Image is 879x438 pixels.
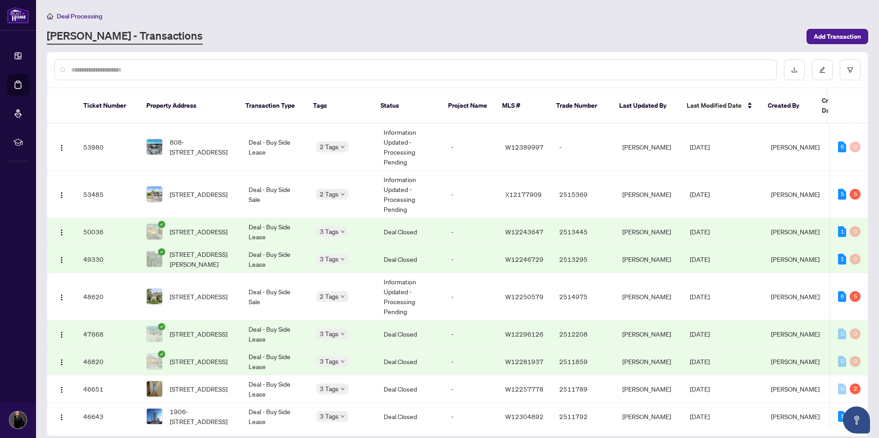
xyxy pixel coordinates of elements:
span: 3 Tags [320,226,339,237]
img: thumbnail-img [147,326,162,342]
th: Transaction Type [238,88,306,123]
td: [PERSON_NAME] [615,218,683,246]
div: 0 [850,141,861,152]
span: [PERSON_NAME] [771,255,820,263]
span: [PERSON_NAME] [771,330,820,338]
button: Logo [54,327,69,341]
img: thumbnail-img [147,409,162,424]
span: down [340,414,345,419]
td: Deal Closed [376,403,444,430]
button: Logo [54,354,69,369]
td: 2511789 [552,375,615,403]
img: thumbnail-img [147,354,162,369]
button: Logo [54,140,69,154]
span: [DATE] [690,412,710,420]
td: - [444,171,498,218]
td: Deal - Buy Side Lease [241,320,309,348]
td: [PERSON_NAME] [615,375,683,403]
button: Logo [54,409,69,424]
span: down [340,257,345,261]
td: [PERSON_NAME] [615,171,683,218]
td: Deal - Buy Side Sale [241,171,309,218]
img: Logo [58,192,65,199]
span: [DATE] [690,143,710,151]
span: filter [847,67,853,73]
td: - [444,246,498,273]
span: home [47,13,53,19]
td: [PERSON_NAME] [615,123,683,171]
span: [PERSON_NAME] [771,143,820,151]
td: 2514975 [552,273,615,320]
td: 48620 [76,273,139,320]
button: Logo [54,382,69,396]
span: [STREET_ADDRESS][PERSON_NAME] [170,249,234,269]
button: Logo [54,252,69,266]
span: [STREET_ADDRESS] [170,292,227,301]
span: 3 Tags [320,254,339,264]
td: Deal Closed [376,348,444,375]
span: [DATE] [690,292,710,301]
div: 2 [850,383,861,394]
span: [STREET_ADDRESS] [170,356,227,366]
td: Deal - Buy Side Lease [241,348,309,375]
td: 50036 [76,218,139,246]
span: down [340,229,345,234]
th: Created By [761,88,815,123]
td: Deal - Buy Side Lease [241,375,309,403]
div: 5 [850,291,861,302]
td: - [444,403,498,430]
span: check-circle [158,248,165,255]
td: Information Updated - Processing Pending [376,171,444,218]
td: [PERSON_NAME] [615,246,683,273]
td: [PERSON_NAME] [615,403,683,430]
span: check-circle [158,351,165,358]
img: thumbnail-img [147,251,162,267]
td: 46651 [76,375,139,403]
td: 46643 [76,403,139,430]
td: - [444,218,498,246]
td: - [444,320,498,348]
span: [PERSON_NAME] [771,357,820,365]
td: 2515369 [552,171,615,218]
span: [DATE] [690,255,710,263]
button: Logo [54,289,69,304]
td: 2512208 [552,320,615,348]
span: [DATE] [690,190,710,198]
span: [STREET_ADDRESS] [170,384,227,394]
span: edit [819,67,825,73]
span: download [791,67,797,73]
span: Last Modified Date [687,100,742,110]
button: Add Transaction [807,29,868,44]
div: 6 [838,141,846,152]
span: 2 Tags [320,189,339,199]
div: 0 [850,254,861,265]
div: 5 [850,189,861,200]
span: W12304892 [505,412,544,420]
span: [DATE] [690,357,710,365]
td: [PERSON_NAME] [615,273,683,320]
span: down [340,387,345,391]
span: [STREET_ADDRESS] [170,189,227,199]
span: 808-[STREET_ADDRESS] [170,137,234,157]
td: 53980 [76,123,139,171]
th: Ticket Number [76,88,139,123]
td: 2513445 [552,218,615,246]
img: Logo [58,331,65,338]
td: - [444,273,498,320]
img: Logo [58,144,65,151]
button: Open asap [843,406,870,433]
div: 1 [838,254,846,265]
th: Trade Number [549,88,612,123]
th: Created Date [815,88,878,123]
div: 0 [850,356,861,367]
div: 0 [838,383,846,394]
span: Add Transaction [814,29,861,44]
td: Information Updated - Processing Pending [376,273,444,320]
span: 3 Tags [320,383,339,394]
td: - [444,348,498,375]
td: - [444,375,498,403]
td: Deal Closed [376,218,444,246]
div: 6 [838,291,846,302]
img: thumbnail-img [147,187,162,202]
span: 3 Tags [320,411,339,421]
